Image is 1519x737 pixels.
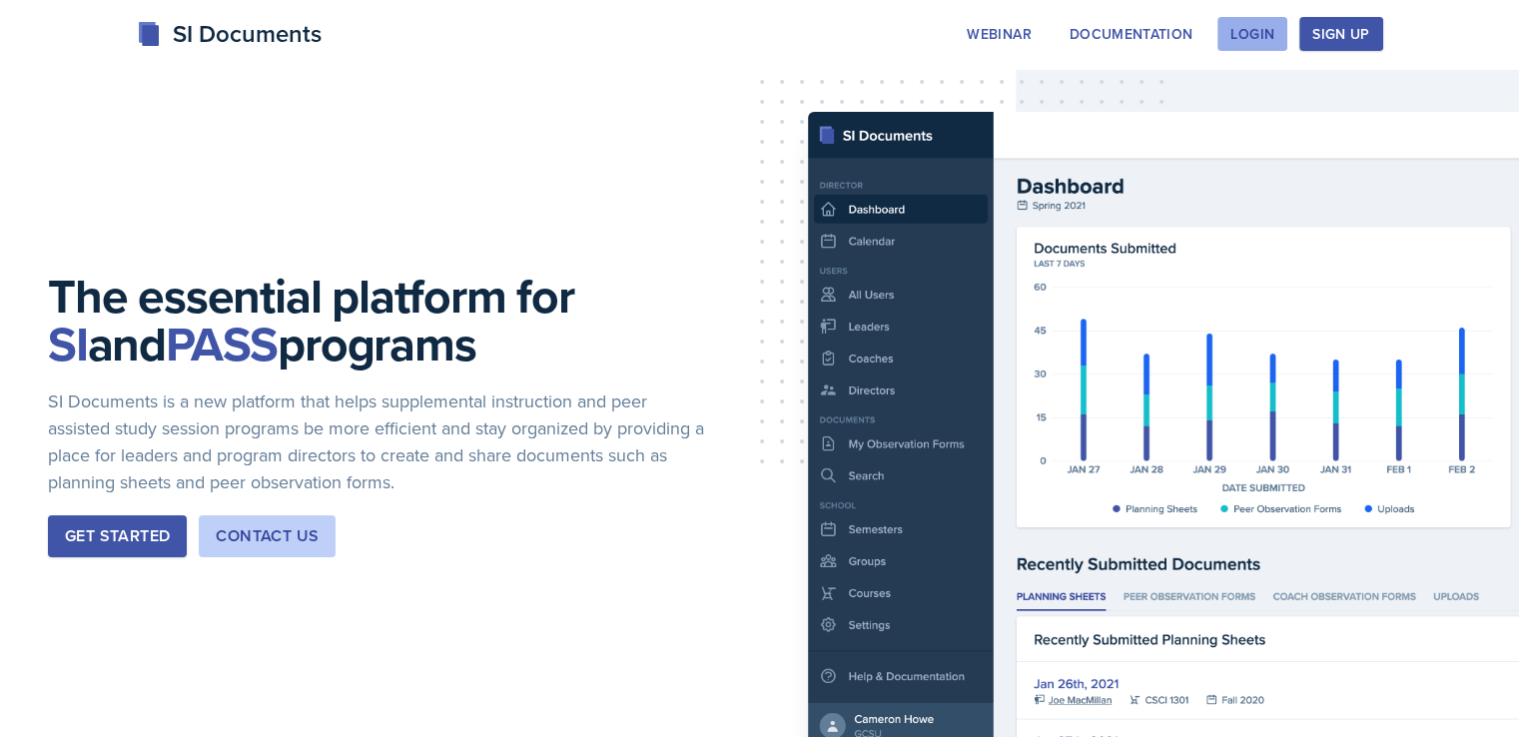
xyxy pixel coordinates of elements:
[1299,17,1382,51] button: Sign Up
[1070,26,1193,42] div: Documentation
[216,524,319,548] div: Contact Us
[65,524,170,548] div: Get Started
[137,16,322,52] div: SI Documents
[1230,26,1274,42] div: Login
[1312,26,1369,42] div: Sign Up
[954,17,1044,51] button: Webinar
[199,515,336,557] button: Contact Us
[1057,17,1206,51] button: Documentation
[967,26,1031,42] div: Webinar
[1217,17,1287,51] button: Login
[48,515,187,557] button: Get Started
